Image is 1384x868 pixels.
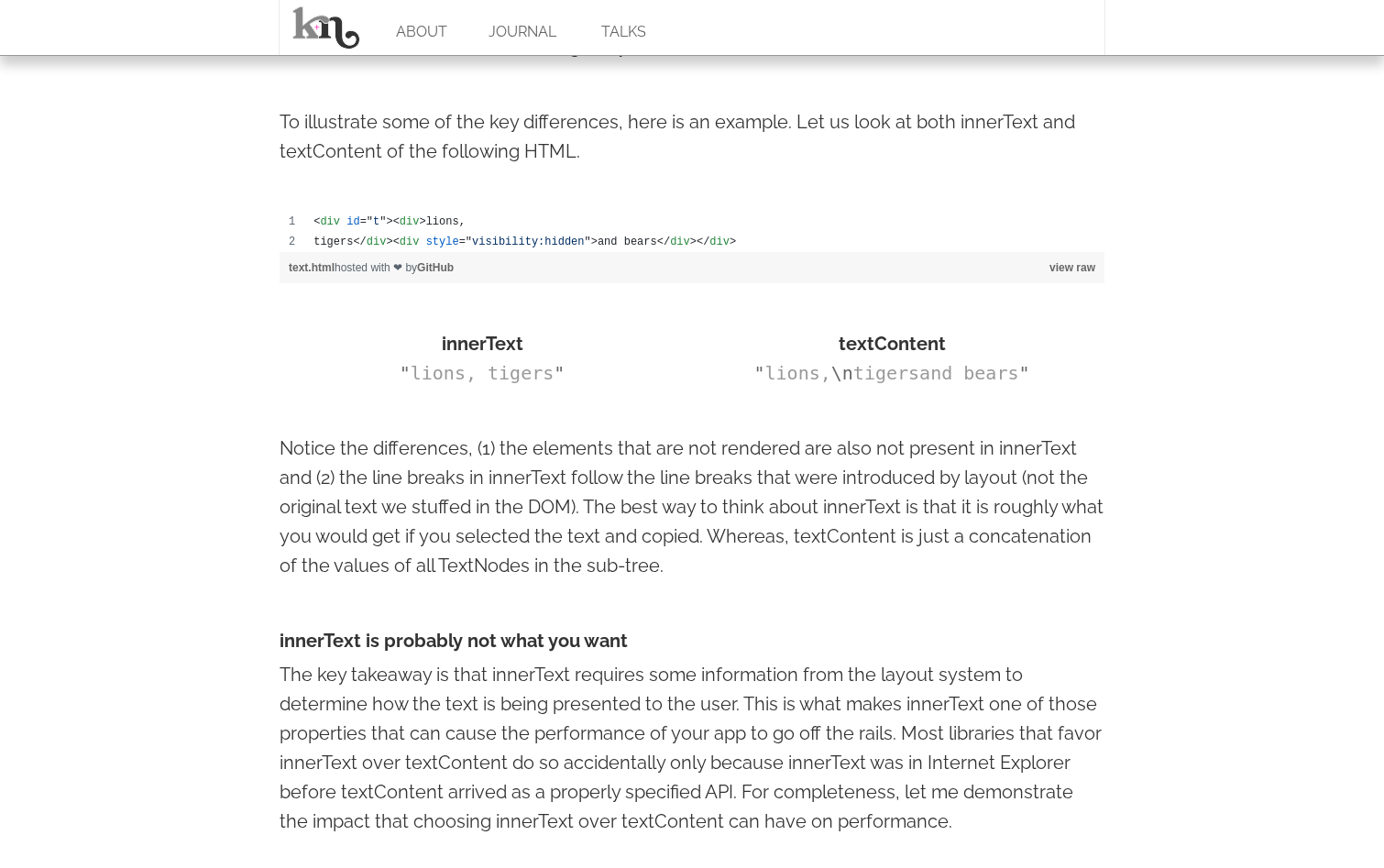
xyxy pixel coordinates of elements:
a: textContent [467,36,569,58]
div: text.html content, created by kellegous on 10:25AM on February 25, 2013. [280,212,1104,252]
span: " [1018,362,1029,384]
h4: innerText is probably not what you want [280,626,1104,655]
span: > [690,236,697,248]
p: The key takeaway is that innerText requires some information from the layout system to determine ... [280,660,1104,836]
span: visibility:hidden [472,236,584,248]
a: GitHub [417,261,454,274]
span: id [346,215,359,228]
span: t [373,215,379,228]
p: Notice the differences, (1) the elements that are not rendered are also not present in innerText ... [280,434,1104,580]
span: > [419,215,425,228]
span: div [670,236,690,248]
div: textContent [689,329,1094,358]
div: hosted with ❤ by [280,252,1104,283]
span: \n [831,362,853,384]
span: > [386,215,392,228]
span: div [400,215,420,228]
span: < [313,215,320,228]
span: </ [353,236,366,248]
span: </ [697,236,709,248]
span: div [400,236,420,248]
span: </ [657,236,670,248]
span: < [393,215,400,228]
td: =" " lions, [304,212,1104,232]
span: div [709,236,730,248]
span: style [426,236,459,248]
div: lions, tigers [280,358,685,388]
a: view raw [1049,261,1095,274]
a: text.html [289,261,335,274]
span: " [400,362,411,384]
span: div [367,236,387,248]
span: > [591,236,598,248]
div: lions, tigersand bears [689,358,1094,388]
span: " [753,362,764,384]
span: > [730,236,736,248]
p: To illustrate some of the key differences, here is an example. Let us look at both innerText and ... [280,107,1104,166]
span: div [320,215,340,228]
div: innerText [280,329,685,358]
span: > [386,236,392,248]
td: tigers =" " and bears [304,232,1104,252]
span: " [554,362,565,384]
span: < [393,236,400,248]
